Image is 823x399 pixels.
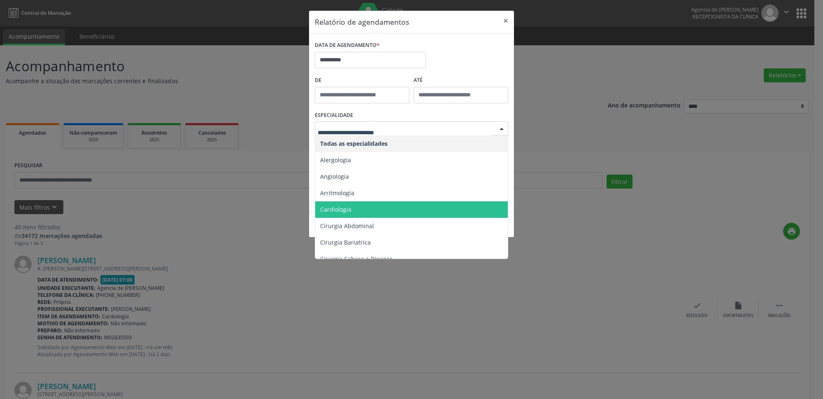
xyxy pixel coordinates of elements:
span: Cirurgia Abdominal [320,222,374,230]
span: Cirurgia Cabeça e Pescoço [320,255,393,263]
label: ESPECIALIDADE [315,109,353,122]
button: Close [498,11,514,31]
span: Arritmologia [320,189,354,197]
span: Cirurgia Bariatrica [320,238,371,246]
span: Alergologia [320,156,351,164]
label: De [315,74,409,87]
h5: Relatório de agendamentos [315,16,409,27]
label: DATA DE AGENDAMENTO [315,39,379,52]
span: Cardiologia [320,205,351,213]
span: Todas as especialidades [320,140,388,147]
label: ATÉ [414,74,508,87]
span: Angiologia [320,173,349,180]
